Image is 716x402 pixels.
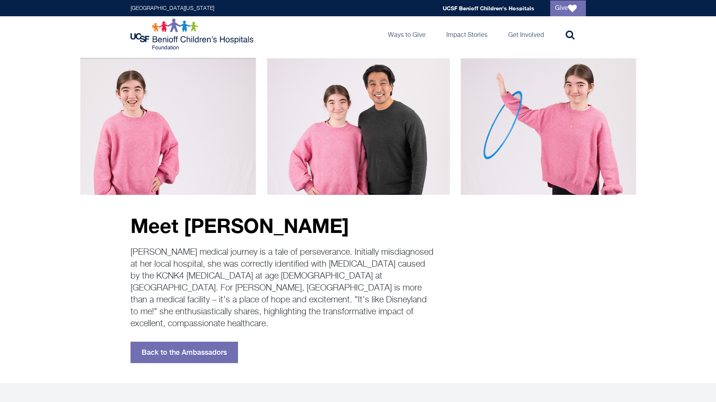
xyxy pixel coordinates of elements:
[502,16,550,52] a: Get Involved
[440,16,494,52] a: Impact Stories
[131,18,255,50] img: Logo for UCSF Benioff Children's Hospitals Foundation
[443,5,534,12] a: UCSF Benioff Children's Hospitals
[131,246,436,330] p: [PERSON_NAME] medical journey is a tale of perseverance. Initially misdiagnosed at her local hosp...
[131,6,214,11] a: [GEOGRAPHIC_DATA][US_STATE]
[382,16,432,52] a: Ways to Give
[131,215,436,237] p: Meet [PERSON_NAME]
[550,0,586,16] a: Give
[131,342,238,363] a: Back to the Ambassadors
